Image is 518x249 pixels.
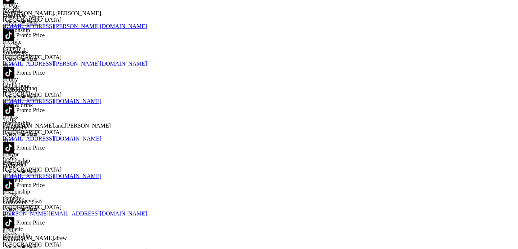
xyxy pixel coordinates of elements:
div: @ [PERSON_NAME].drew [3,235,515,241]
div: @ jvsse_dc [3,48,515,54]
img: TikTok [3,217,14,228]
div: [GEOGRAPHIC_DATA] [3,204,515,210]
div: [GEOGRAPHIC_DATA] [3,129,515,135]
iframe: Drift Widget Chat Controller [482,213,509,240]
div: @ btcitsjah [3,160,515,166]
img: TikTok [3,179,14,191]
a: [EMAIL_ADDRESS][PERSON_NAME][DOMAIN_NAME] [3,61,147,67]
div: @ [PERSON_NAME].[PERSON_NAME] [3,10,515,17]
img: TikTok [3,105,14,116]
a: [EMAIL_ADDRESS][DOMAIN_NAME] [3,135,101,142]
a: [EMAIL_ADDRESS][PERSON_NAME][DOMAIN_NAME] [3,23,147,29]
a: [EMAIL_ADDRESS][DOMAIN_NAME] [3,98,101,104]
a: [EMAIL_ADDRESS][DOMAIN_NAME] [3,173,101,179]
div: [GEOGRAPHIC_DATA] [3,166,515,173]
div: @ lifewithevykay [3,197,515,204]
div: [GEOGRAPHIC_DATA] [3,17,515,23]
div: @ [PERSON_NAME].and.[PERSON_NAME] [3,123,515,129]
img: TikTok [3,142,14,154]
div: [GEOGRAPHIC_DATA] [3,54,515,61]
img: TikTok [3,67,14,79]
div: [GEOGRAPHIC_DATA] [3,241,515,248]
div: @ rockstarluhq [3,85,515,92]
a: [PERSON_NAME][EMAIL_ADDRESS][DOMAIN_NAME] [3,210,147,217]
img: TikTok [3,30,14,41]
div: [GEOGRAPHIC_DATA] [3,92,515,98]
